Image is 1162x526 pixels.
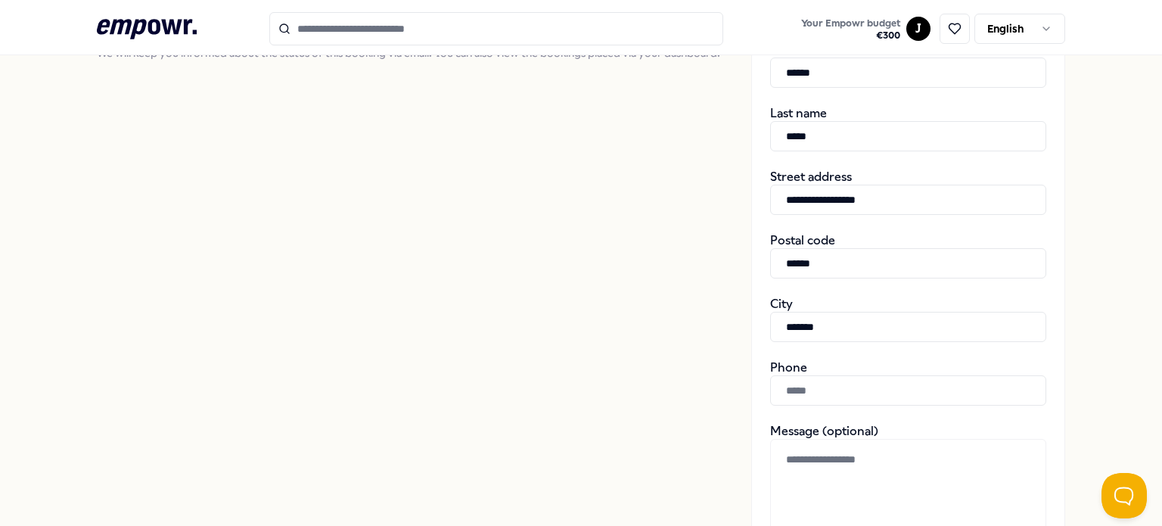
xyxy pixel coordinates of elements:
[269,12,723,45] input: Search for products, categories or subcategories
[795,13,906,45] a: Your Empowr budget€300
[770,42,1046,88] div: First name
[906,17,931,41] button: J
[770,360,1046,406] div: Phone
[1101,473,1147,518] iframe: Help Scout Beacon - Open
[770,170,1046,215] div: Street address
[770,106,1046,151] div: Last name
[770,233,1046,279] div: Postal code
[770,297,1046,342] div: City
[801,17,900,30] span: Your Empowr budget
[801,30,900,42] span: € 300
[798,14,903,45] button: Your Empowr budget€300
